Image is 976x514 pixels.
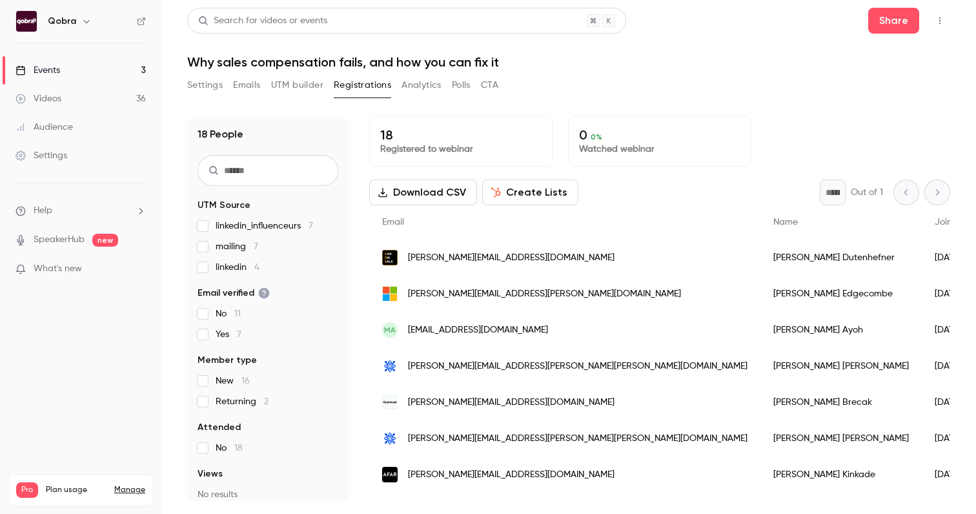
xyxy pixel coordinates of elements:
[264,397,269,406] span: 2
[198,14,327,28] div: Search for videos or events
[382,218,404,227] span: Email
[384,324,396,336] span: MA
[187,54,950,70] h1: Why sales compensation fails, and how you can fix it
[382,358,398,374] img: vasco.app
[16,482,38,498] span: Pro
[234,444,243,453] span: 18
[254,263,259,272] span: 4
[216,307,241,320] span: No
[15,149,67,162] div: Settings
[234,309,241,318] span: 11
[382,395,398,410] img: quantcast.com
[452,75,471,96] button: Polls
[760,240,922,276] div: [PERSON_NAME] Dutenhefner
[48,15,76,28] h6: Qobra
[382,250,398,265] img: caronsale.de
[773,218,798,227] span: Name
[369,180,477,205] button: Download CSV
[15,121,73,134] div: Audience
[34,262,82,276] span: What's new
[198,354,257,367] span: Member type
[34,233,85,247] a: SpeakerHub
[380,143,542,156] p: Registered to webinar
[92,234,118,247] span: new
[198,199,250,212] span: UTM Source
[760,312,922,348] div: [PERSON_NAME] Ayoh
[216,328,241,341] span: Yes
[309,221,313,231] span: 7
[15,64,60,77] div: Events
[216,375,250,387] span: New
[198,127,243,142] h1: 18 People
[216,442,243,455] span: No
[760,348,922,384] div: [PERSON_NAME] [PERSON_NAME]
[481,75,498,96] button: CTA
[408,360,747,373] span: [PERSON_NAME][EMAIL_ADDRESS][PERSON_NAME][PERSON_NAME][DOMAIN_NAME]
[34,204,52,218] span: Help
[408,324,548,337] span: [EMAIL_ADDRESS][DOMAIN_NAME]
[198,287,270,300] span: Email verified
[408,468,615,482] span: [PERSON_NAME][EMAIL_ADDRESS][DOMAIN_NAME]
[46,485,107,495] span: Plan usage
[198,421,241,434] span: Attended
[402,75,442,96] button: Analytics
[15,204,146,218] li: help-dropdown-opener
[216,395,269,408] span: Returning
[334,75,391,96] button: Registrations
[271,75,323,96] button: UTM builder
[760,457,922,493] div: [PERSON_NAME] Kinkade
[198,468,223,480] span: Views
[382,286,398,302] img: outlook.com
[216,261,259,274] span: linkedin
[216,220,313,232] span: linkedin_influenceurs
[16,11,37,32] img: Qobra
[408,432,747,446] span: [PERSON_NAME][EMAIL_ADDRESS][PERSON_NAME][PERSON_NAME][DOMAIN_NAME]
[198,488,338,501] p: No results
[130,263,146,275] iframe: Noticeable Trigger
[868,8,919,34] button: Share
[760,384,922,420] div: [PERSON_NAME] Brecak
[760,276,922,312] div: [PERSON_NAME] Edgecombe
[579,127,740,143] p: 0
[408,251,615,265] span: [PERSON_NAME][EMAIL_ADDRESS][DOMAIN_NAME]
[216,240,258,253] span: mailing
[851,186,883,199] p: Out of 1
[114,485,145,495] a: Manage
[760,420,922,457] div: [PERSON_NAME] [PERSON_NAME]
[408,396,615,409] span: [PERSON_NAME][EMAIL_ADDRESS][DOMAIN_NAME]
[382,431,398,446] img: vasco.app
[579,143,740,156] p: Watched webinar
[382,467,398,482] img: afar.com
[254,242,258,251] span: 7
[187,75,223,96] button: Settings
[482,180,578,205] button: Create Lists
[241,376,250,385] span: 16
[935,218,975,227] span: Join date
[237,330,241,339] span: 7
[591,132,602,141] span: 0 %
[380,127,542,143] p: 18
[408,287,681,301] span: [PERSON_NAME][EMAIL_ADDRESS][PERSON_NAME][DOMAIN_NAME]
[233,75,260,96] button: Emails
[15,92,61,105] div: Videos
